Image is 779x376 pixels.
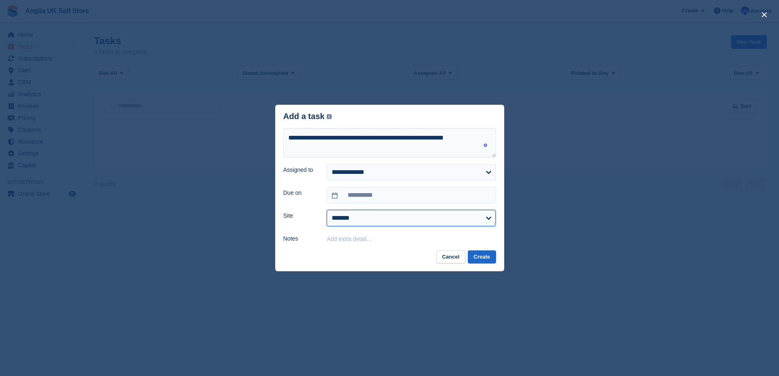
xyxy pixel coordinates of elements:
button: close [758,8,771,21]
div: Add a task [283,112,332,121]
label: Assigned to [283,166,317,174]
label: Site [283,212,317,220]
img: icon-info-grey-7440780725fd019a000dd9b08b2336e03edf1995a4989e88bcd33f0948082b44.svg [327,114,332,119]
label: Due on [283,189,317,197]
button: Cancel [436,250,465,264]
button: Create [468,250,496,264]
button: Add extra detail… [327,236,372,242]
textarea: To enrich screen reader interactions, please activate Accessibility in Grammarly extension settings [283,128,496,158]
label: Notes [283,234,317,243]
